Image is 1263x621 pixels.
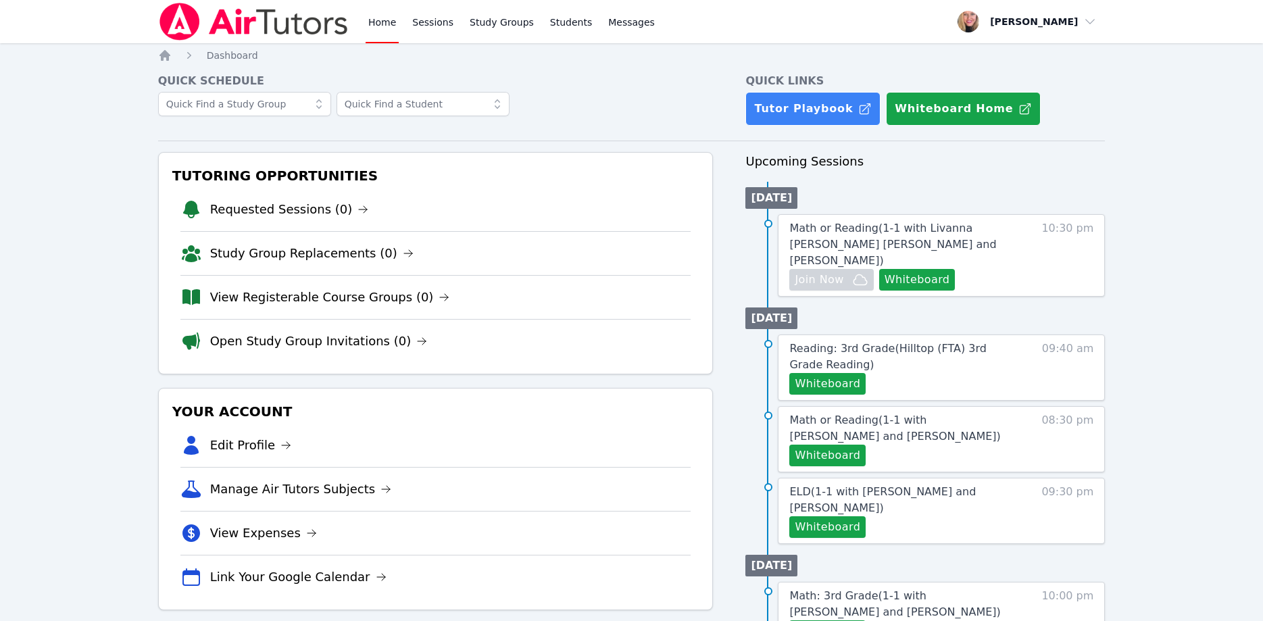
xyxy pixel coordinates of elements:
li: [DATE] [745,187,797,209]
a: Math: 3rd Grade(1-1 with [PERSON_NAME] and [PERSON_NAME]) [789,588,1017,620]
img: Air Tutors [158,3,349,41]
span: Math: 3rd Grade ( 1-1 with [PERSON_NAME] and [PERSON_NAME] ) [789,589,1000,618]
button: Whiteboard [789,373,866,395]
li: [DATE] [745,555,797,576]
span: 09:40 am [1042,341,1094,395]
a: Tutor Playbook [745,92,881,126]
input: Quick Find a Student [337,92,510,116]
a: Dashboard [207,49,258,62]
span: Math or Reading ( 1-1 with Livanna [PERSON_NAME] [PERSON_NAME] and [PERSON_NAME] ) [789,222,996,267]
button: Whiteboard [789,516,866,538]
span: ELD ( 1-1 with [PERSON_NAME] and [PERSON_NAME] ) [789,485,976,514]
nav: Breadcrumb [158,49,1106,62]
span: 10:30 pm [1041,220,1093,291]
input: Quick Find a Study Group [158,92,331,116]
span: Math or Reading ( 1-1 with [PERSON_NAME] and [PERSON_NAME] ) [789,414,1000,443]
span: Messages [608,16,655,29]
a: Study Group Replacements (0) [210,244,414,263]
button: Join Now [789,269,873,291]
a: Edit Profile [210,436,292,455]
a: Open Study Group Invitations (0) [210,332,428,351]
a: Reading: 3rd Grade(Hilltop (FTA) 3rd Grade Reading) [789,341,1017,373]
a: View Registerable Course Groups (0) [210,288,450,307]
a: Math or Reading(1-1 with [PERSON_NAME] and [PERSON_NAME]) [789,412,1017,445]
a: Link Your Google Calendar [210,568,387,587]
h3: Upcoming Sessions [745,152,1105,171]
button: Whiteboard [789,445,866,466]
a: Requested Sessions (0) [210,200,369,219]
span: 08:30 pm [1041,412,1093,466]
span: Join Now [795,272,843,288]
h4: Quick Schedule [158,73,714,89]
button: Whiteboard Home [886,92,1041,126]
h3: Tutoring Opportunities [170,164,702,188]
h4: Quick Links [745,73,1105,89]
li: [DATE] [745,307,797,329]
a: View Expenses [210,524,317,543]
a: ELD(1-1 with [PERSON_NAME] and [PERSON_NAME]) [789,484,1017,516]
a: Manage Air Tutors Subjects [210,480,392,499]
span: 09:30 pm [1041,484,1093,538]
h3: Your Account [170,399,702,424]
button: Whiteboard [879,269,956,291]
a: Math or Reading(1-1 with Livanna [PERSON_NAME] [PERSON_NAME] and [PERSON_NAME]) [789,220,1017,269]
span: Reading: 3rd Grade ( Hilltop (FTA) 3rd Grade Reading ) [789,342,986,371]
span: Dashboard [207,50,258,61]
